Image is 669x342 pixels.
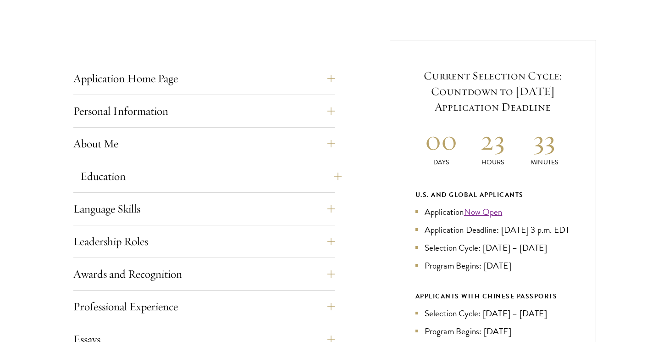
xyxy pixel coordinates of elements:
button: Application Home Page [73,67,335,90]
a: Now Open [464,205,503,219]
button: Education [80,165,342,187]
h5: Current Selection Cycle: Countdown to [DATE] Application Deadline [415,68,570,115]
button: Professional Experience [73,296,335,318]
button: Awards and Recognition [73,263,335,285]
li: Application Deadline: [DATE] 3 p.m. EDT [415,223,570,236]
h2: 23 [467,123,519,157]
div: U.S. and Global Applicants [415,189,570,201]
li: Program Begins: [DATE] [415,259,570,272]
button: Leadership Roles [73,230,335,252]
h2: 33 [519,123,570,157]
p: Hours [467,157,519,167]
button: Language Skills [73,198,335,220]
p: Days [415,157,467,167]
li: Program Begins: [DATE] [415,325,570,338]
div: APPLICANTS WITH CHINESE PASSPORTS [415,291,570,302]
li: Selection Cycle: [DATE] – [DATE] [415,241,570,254]
button: Personal Information [73,100,335,122]
li: Selection Cycle: [DATE] – [DATE] [415,307,570,320]
button: About Me [73,133,335,155]
li: Application [415,205,570,219]
p: Minutes [519,157,570,167]
h2: 00 [415,123,467,157]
